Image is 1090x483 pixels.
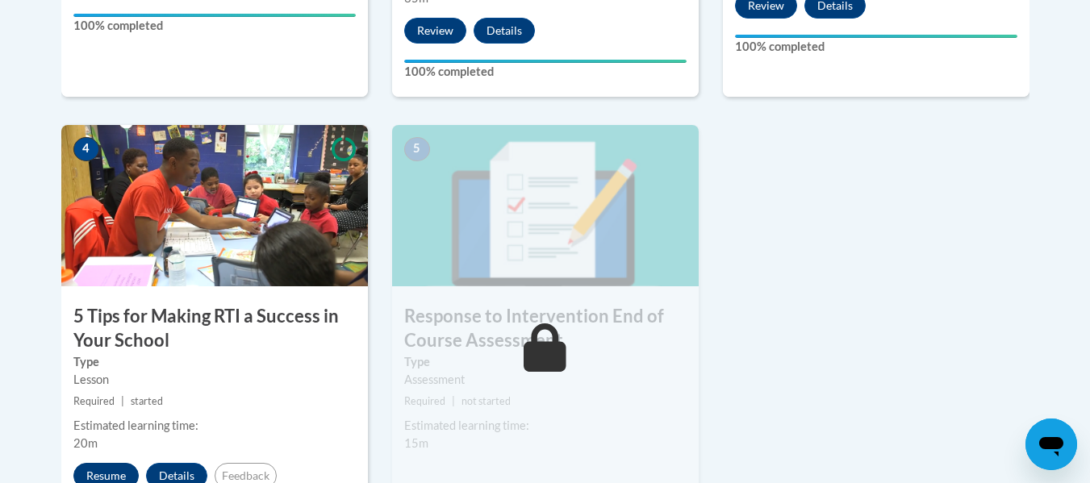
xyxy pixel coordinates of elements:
[404,18,466,44] button: Review
[73,14,356,17] div: Your progress
[73,17,356,35] label: 100% completed
[404,137,430,161] span: 5
[735,35,1017,38] div: Your progress
[404,371,687,389] div: Assessment
[73,417,356,435] div: Estimated learning time:
[1025,418,1077,470] iframe: Button to launch messaging window
[392,304,699,354] h3: Response to Intervention End of Course Assessment
[404,63,687,81] label: 100% completed
[73,353,356,371] label: Type
[404,417,687,435] div: Estimated learning time:
[73,137,99,161] span: 4
[121,395,124,407] span: |
[452,395,455,407] span: |
[735,38,1017,56] label: 100% completed
[404,353,687,371] label: Type
[474,18,535,44] button: Details
[404,60,687,63] div: Your progress
[404,436,428,450] span: 15m
[73,395,115,407] span: Required
[392,125,699,286] img: Course Image
[131,395,163,407] span: started
[461,395,511,407] span: not started
[404,395,445,407] span: Required
[73,371,356,389] div: Lesson
[73,436,98,450] span: 20m
[61,304,368,354] h3: 5 Tips for Making RTI a Success in Your School
[61,125,368,286] img: Course Image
